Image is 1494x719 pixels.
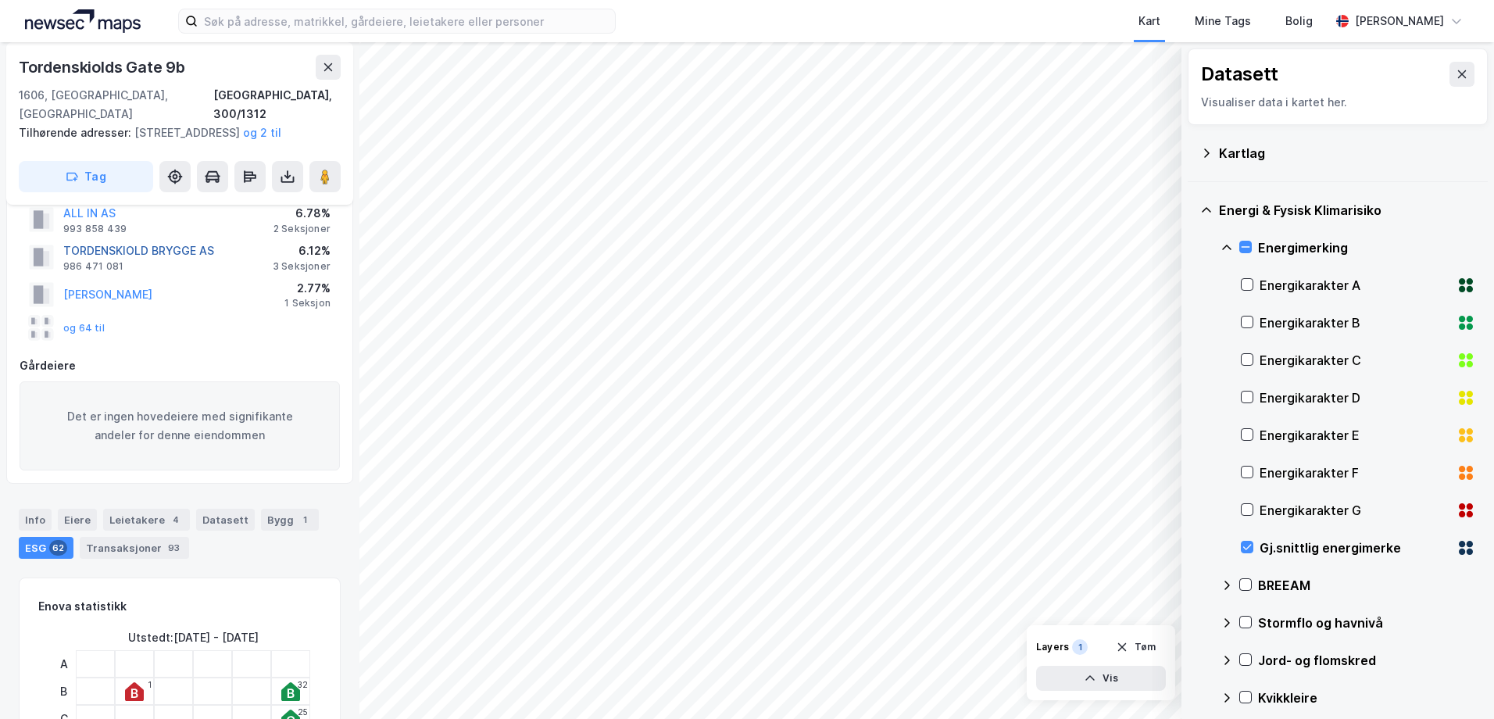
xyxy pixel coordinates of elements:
div: 3 Seksjoner [273,260,331,273]
div: [PERSON_NAME] [1355,12,1444,30]
div: 4 [168,512,184,528]
div: Leietakere [103,509,190,531]
div: Tordenskiolds Gate 9b [19,55,188,80]
div: Bolig [1285,12,1313,30]
div: Energi & Fysisk Klimarisiko [1219,201,1475,220]
div: 2.77% [284,279,331,298]
div: BREEAM [1258,576,1475,595]
div: Gj.snittlig energimerke [1260,538,1450,557]
button: Tøm [1106,635,1166,660]
div: 6.12% [273,241,331,260]
div: 1 Seksjon [284,297,331,309]
div: Layers [1036,641,1069,653]
div: Utstedt : [DATE] - [DATE] [128,628,259,647]
div: 1606, [GEOGRAPHIC_DATA], [GEOGRAPHIC_DATA] [19,86,213,123]
div: 62 [49,540,67,556]
div: Energikarakter E [1260,426,1450,445]
div: Info [19,509,52,531]
div: Kvikkleire [1258,689,1475,707]
div: Energikarakter A [1260,276,1450,295]
div: Energikarakter B [1260,313,1450,332]
div: Bygg [261,509,319,531]
div: Energikarakter D [1260,388,1450,407]
div: Kart [1138,12,1160,30]
div: Enova statistikk [38,597,127,616]
div: 25 [298,707,308,717]
button: Tag [19,161,153,192]
div: Stormflo og havnivå [1258,613,1475,632]
span: Tilhørende adresser: [19,126,134,139]
div: Jord- og flomskred [1258,651,1475,670]
div: Energimerking [1258,238,1475,257]
div: Kartlag [1219,144,1475,163]
div: [STREET_ADDRESS] [19,123,328,142]
div: Transaksjoner [80,537,189,559]
img: logo.a4113a55bc3d86da70a041830d287a7e.svg [25,9,141,33]
div: Datasett [196,509,255,531]
div: Eiere [58,509,97,531]
div: 986 471 081 [63,260,123,273]
div: Energikarakter C [1260,351,1450,370]
div: 6.78% [273,204,331,223]
div: B [54,678,73,705]
div: Datasett [1201,62,1278,87]
div: Det er ingen hovedeiere med signifikante andeler for denne eiendommen [20,381,340,470]
button: Vis [1036,666,1166,691]
input: Søk på adresse, matrikkel, gårdeiere, leietakere eller personer [198,9,615,33]
div: Energikarakter G [1260,501,1450,520]
div: Gårdeiere [20,356,340,375]
div: 1 [1072,639,1088,655]
div: A [54,650,73,678]
div: [GEOGRAPHIC_DATA], 300/1312 [213,86,341,123]
div: 1 [148,680,152,689]
div: 93 [165,540,183,556]
div: Mine Tags [1195,12,1251,30]
div: Kontrollprogram for chat [1416,644,1494,719]
div: 32 [298,680,308,689]
div: 2 Seksjoner [273,223,331,235]
div: 1 [297,512,313,528]
div: Energikarakter F [1260,463,1450,482]
div: ESG [19,537,73,559]
div: 993 858 439 [63,223,127,235]
iframe: Chat Widget [1416,644,1494,719]
div: Visualiser data i kartet her. [1201,93,1474,112]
